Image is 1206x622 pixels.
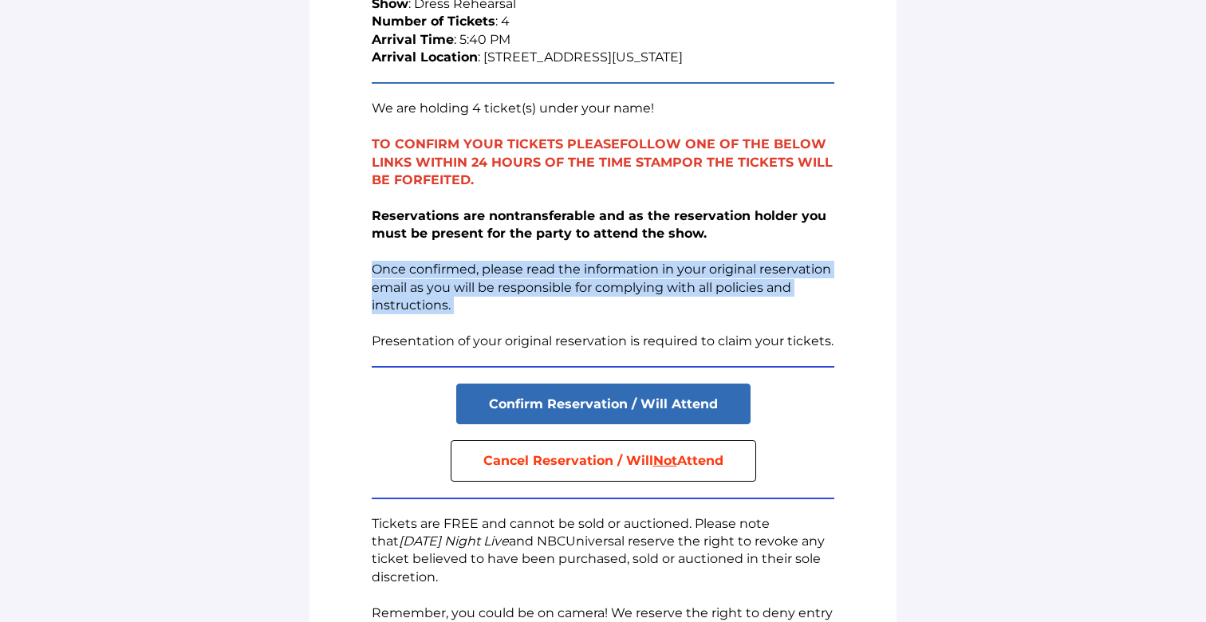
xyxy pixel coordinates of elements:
[372,207,834,314] p: Once confirmed, please read the information in your original reservation email as you will be res...
[399,533,509,549] em: [DATE] Night Live
[372,82,834,84] table: divider
[372,498,834,499] table: divider
[456,384,751,424] a: Confirm Reservation / Will Attend
[471,172,474,187] span: .
[372,49,834,66] p: : [STREET_ADDRESS][US_STATE]
[372,31,834,49] p: : 5:40 PM
[372,208,826,241] strong: Reservations are nontransferable and as the reservation holder you must be present for the party ...
[372,13,834,30] p: : 4
[372,49,478,65] strong: Arrival Location
[372,136,833,187] span: TO CONFIRM YOUR TICKETS PLEASE OR THE TICKETS WILL BE FORFEITED
[372,14,495,29] strong: Number of Tickets
[372,366,834,368] table: divider
[451,440,756,481] a: Cancel Reservation / WillNotAttend
[489,396,718,411] span: Confirm Reservation / Will Attend
[372,333,834,350] p: Presentation of your original reservation is required to claim your tickets.
[372,515,834,587] p: Tickets are FREE and cannot be sold or auctioned. Please note that and NBCUniversal reserve the r...
[372,32,454,47] strong: Arrival Time
[372,136,826,169] span: FOLLOW ONE OF THE BELOW LINKS WITHIN 24 HOURS OF THE TIME STAMP
[483,453,723,468] strong: Cancel Reservation / Will Attend
[372,100,834,117] p: We are holding 4 ticket(s) under your name!
[653,453,677,468] span: Not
